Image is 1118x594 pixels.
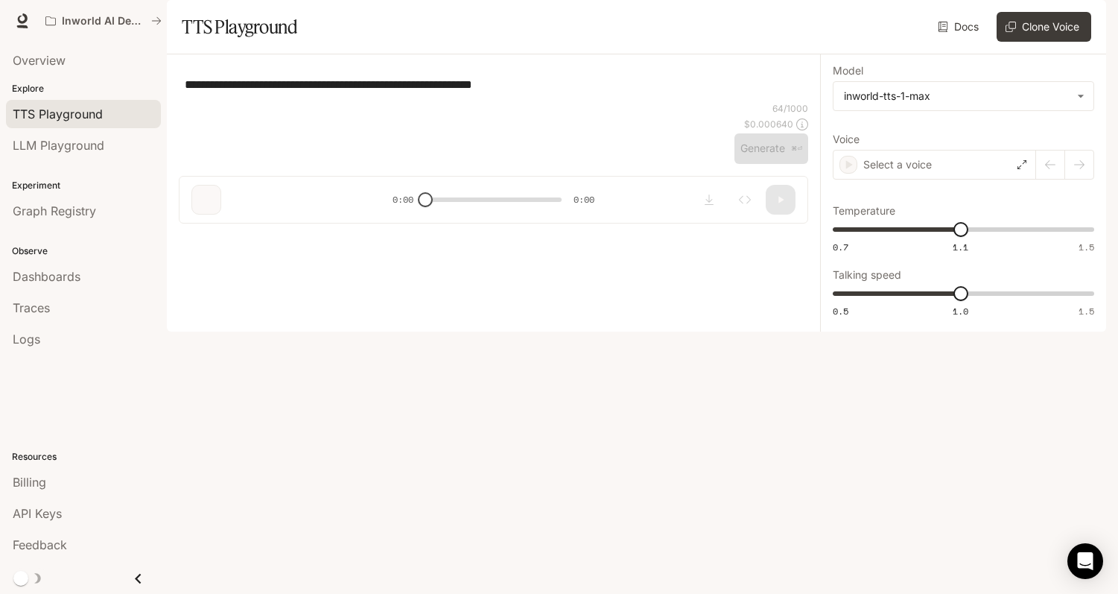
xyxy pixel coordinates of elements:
button: Clone Voice [997,12,1091,42]
a: Docs [935,12,985,42]
p: Inworld AI Demos [62,15,145,28]
div: Open Intercom Messenger [1067,543,1103,579]
h1: TTS Playground [182,12,297,42]
button: All workspaces [39,6,168,36]
p: Model [833,66,863,76]
p: Talking speed [833,270,901,280]
span: 1.0 [953,305,968,317]
span: 1.5 [1079,305,1094,317]
p: 64 / 1000 [772,102,808,115]
p: Voice [833,134,860,145]
div: inworld-tts-1-max [844,89,1070,104]
div: inworld-tts-1-max [833,82,1093,110]
span: 1.5 [1079,241,1094,253]
p: $ 0.000640 [744,118,793,130]
span: 0.7 [833,241,848,253]
p: Select a voice [863,157,932,172]
span: 0.5 [833,305,848,317]
p: Temperature [833,206,895,216]
span: 1.1 [953,241,968,253]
